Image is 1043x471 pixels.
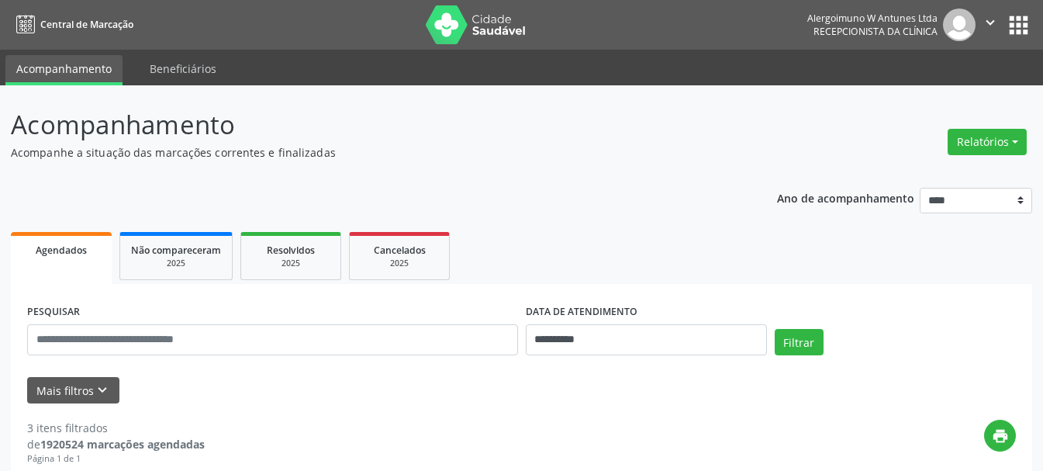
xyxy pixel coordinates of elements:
div: 2025 [131,258,221,269]
p: Acompanhamento [11,106,726,144]
a: Beneficiários [139,55,227,82]
i: keyboard_arrow_down [94,382,111,399]
button: print [984,420,1016,452]
div: Página 1 de 1 [27,452,205,466]
div: 2025 [252,258,330,269]
i: print [992,428,1009,445]
span: Resolvidos [267,244,315,257]
p: Acompanhe a situação das marcações correntes e finalizadas [11,144,726,161]
label: PESQUISAR [27,300,80,324]
div: de [27,436,205,452]
i:  [982,14,999,31]
div: 2025 [361,258,438,269]
span: Agendados [36,244,87,257]
p: Ano de acompanhamento [777,188,914,207]
button: Relatórios [948,129,1027,155]
img: img [943,9,976,41]
a: Central de Marcação [11,12,133,37]
span: Recepcionista da clínica [813,25,938,38]
span: Cancelados [374,244,426,257]
button:  [976,9,1005,41]
label: DATA DE ATENDIMENTO [526,300,637,324]
button: Filtrar [775,329,824,355]
div: 3 itens filtrados [27,420,205,436]
button: apps [1005,12,1032,39]
button: Mais filtroskeyboard_arrow_down [27,377,119,404]
span: Não compareceram [131,244,221,257]
a: Acompanhamento [5,55,123,85]
div: Alergoimuno W Antunes Ltda [807,12,938,25]
span: Central de Marcação [40,18,133,31]
strong: 1920524 marcações agendadas [40,437,205,452]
